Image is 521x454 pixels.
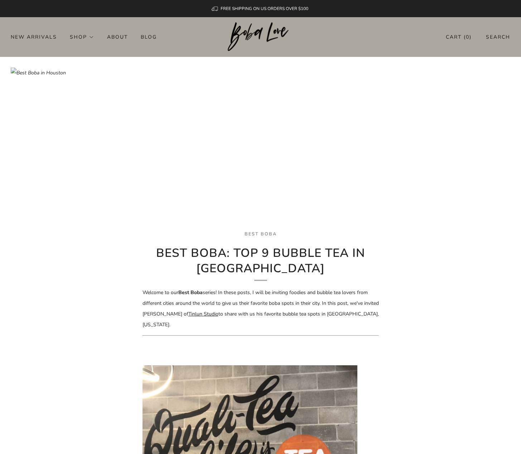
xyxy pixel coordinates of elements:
a: About [107,31,128,43]
strong: Best Boba [178,289,203,296]
a: Tinlun Studio [188,311,218,317]
items-count: 0 [466,34,469,40]
a: New Arrivals [11,31,57,43]
a: best boba [245,231,277,237]
img: Best Boba in Houston [11,68,510,243]
a: Cart [446,31,472,43]
p: series! In these posts, I will be inviting foodies and bubble tea lovers from different cities ar... [143,287,379,330]
h1: Best Boba: Top 9 bubble tea in [GEOGRAPHIC_DATA] [143,246,379,281]
img: Boba Love [228,22,293,52]
span: Welcome to our [143,289,178,296]
span: FREE SHIPPING ON US ORDERS OVER $100 [221,6,308,11]
a: Shop [70,31,94,43]
a: Search [486,31,510,43]
a: Blog [141,31,157,43]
